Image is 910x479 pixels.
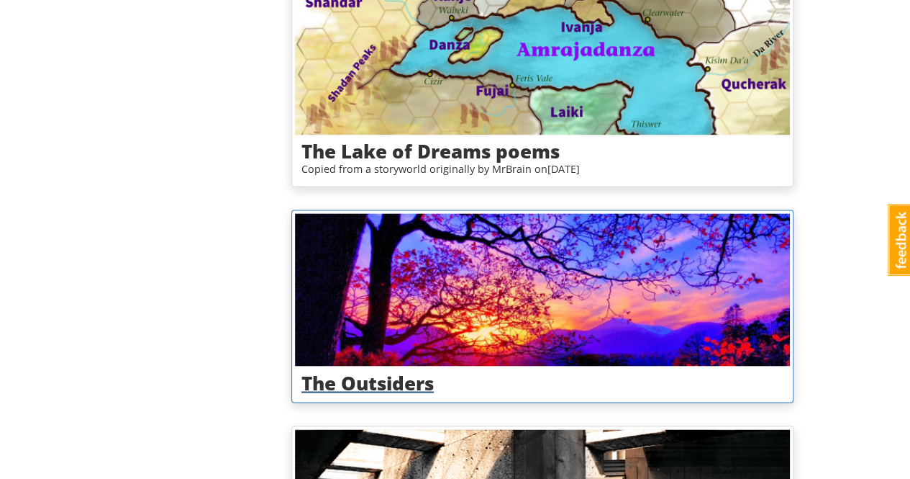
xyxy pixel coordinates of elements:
[301,141,783,162] h3: The Lake of Dreams poems
[295,213,790,366] img: dbri738xwhtzsc3sko1t.jpg
[291,210,793,403] a: The Outsiders
[301,162,783,177] div: Copied from a storyworld originally by MrBrain on [DATE]
[301,372,783,393] h3: The Outsiders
